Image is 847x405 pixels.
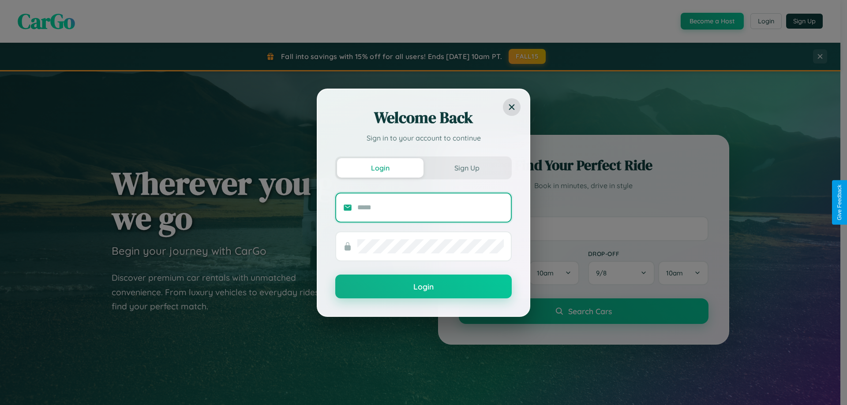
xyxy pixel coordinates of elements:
[335,133,512,143] p: Sign in to your account to continue
[335,107,512,128] h2: Welcome Back
[836,185,843,220] div: Give Feedback
[335,275,512,298] button: Login
[423,158,510,178] button: Sign Up
[337,158,423,178] button: Login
